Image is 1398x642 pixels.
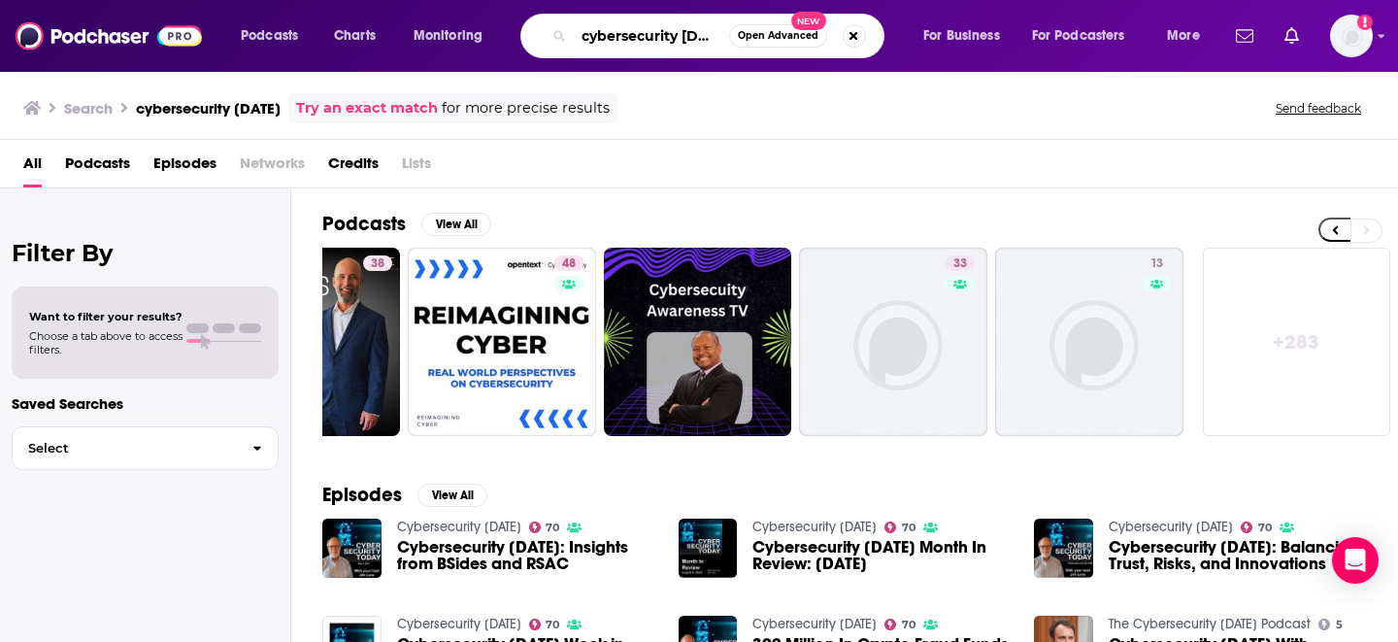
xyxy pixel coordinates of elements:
a: Cybersecurity Today [397,519,521,535]
button: open menu [400,20,508,51]
span: 48 [562,254,576,274]
span: Open Advanced [738,31,818,41]
a: Cybersecurity Today [397,616,521,632]
h2: Episodes [322,483,402,507]
button: open menu [1019,20,1153,51]
span: 38 [371,254,384,274]
a: 70 [1241,522,1272,533]
div: Search podcasts, credits, & more... [539,14,903,58]
span: 5 [1336,621,1343,629]
a: Cybersecurity Today [1109,519,1233,535]
a: 33 [946,255,975,271]
a: +283 [1203,248,1391,436]
button: open menu [910,20,1024,51]
span: Charts [334,22,376,50]
a: 70 [884,522,915,533]
a: PodcastsView All [322,212,491,236]
h3: cybersecurity [DATE] [136,99,281,118]
span: Cybersecurity [DATE]: Insights from BSides and RSAC [397,539,655,572]
button: View All [417,484,487,507]
a: Cybersecurity Today: Balancing Trust, Risks, and Innovations [1109,539,1367,572]
div: Open Intercom Messenger [1332,537,1379,584]
a: 70 [529,619,560,630]
a: Show notifications dropdown [1277,19,1307,52]
button: Open AdvancedNew [729,24,827,48]
a: 13 [1143,255,1171,271]
a: 48 [554,255,583,271]
img: User Profile [1330,15,1373,57]
img: Cybersecurity Today: Insights from BSides and RSAC [322,519,382,578]
a: Credits [328,148,379,187]
span: For Business [923,22,1000,50]
h2: Podcasts [322,212,406,236]
img: Cybersecurity Today Month In Review: August 9, 2025 [679,519,738,578]
span: More [1167,22,1200,50]
button: Select [12,426,279,470]
h3: Search [64,99,113,118]
span: Networks [240,148,305,187]
a: Show notifications dropdown [1228,19,1261,52]
a: All [23,148,42,187]
a: Episodes [153,148,216,187]
a: 38 [363,255,392,271]
a: Cybersecurity Today Month In Review: August 9, 2025 [752,539,1011,572]
span: 33 [953,254,967,274]
span: For Podcasters [1032,22,1125,50]
span: for more precise results [442,97,610,119]
img: Podchaser - Follow, Share and Rate Podcasts [16,17,202,54]
a: Cybersecurity Today [752,519,877,535]
a: 70 [884,619,915,630]
a: 48 [408,248,596,436]
input: Search podcasts, credits, & more... [574,20,729,51]
button: open menu [1153,20,1224,51]
a: The Cybersecurity Today Podcast [1109,616,1311,632]
span: Lists [402,148,431,187]
span: Logged in as amaclellan [1330,15,1373,57]
span: Monitoring [414,22,483,50]
a: Cybersecurity Today: Insights from BSides and RSAC [397,539,655,572]
span: 70 [546,621,559,629]
span: Cybersecurity [DATE]: Balancing Trust, Risks, and Innovations [1109,539,1367,572]
a: 33 [799,248,987,436]
span: 13 [1150,254,1163,274]
a: 70 [529,522,560,533]
h2: Filter By [12,239,279,267]
span: New [791,12,826,30]
span: Podcasts [241,22,298,50]
a: Try an exact match [296,97,438,119]
svg: Add a profile image [1357,15,1373,30]
a: Charts [321,20,387,51]
a: Podcasts [65,148,130,187]
span: Select [13,442,237,455]
button: open menu [227,20,323,51]
img: Cybersecurity Today: Balancing Trust, Risks, and Innovations [1034,519,1093,578]
span: Want to filter your results? [29,310,183,323]
span: 70 [1258,524,1272,532]
button: Send feedback [1270,100,1367,117]
span: Choose a tab above to access filters. [29,329,183,356]
a: Cybersecurity Today [752,616,877,632]
span: 70 [546,524,559,532]
button: View All [421,213,491,236]
p: Saved Searches [12,394,279,413]
a: EpisodesView All [322,483,487,507]
span: 70 [902,621,915,629]
a: 13 [995,248,1183,436]
button: Show profile menu [1330,15,1373,57]
span: Cybersecurity [DATE] Month In Review: [DATE] [752,539,1011,572]
span: 70 [902,524,915,532]
a: 5 [1318,619,1343,630]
